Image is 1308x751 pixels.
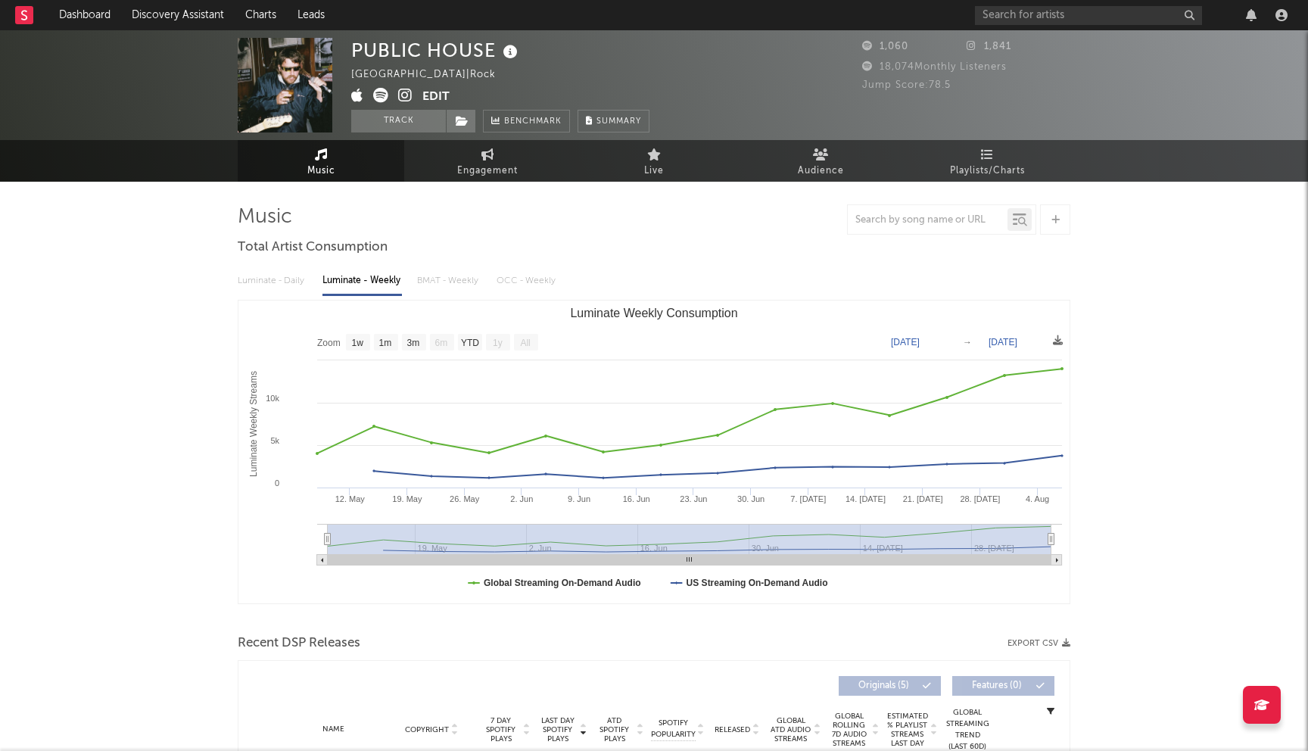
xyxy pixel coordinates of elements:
[790,494,826,503] text: 7. [DATE]
[651,718,696,740] span: Spotify Popularity
[891,337,920,347] text: [DATE]
[379,338,392,348] text: 1m
[270,436,279,445] text: 5k
[483,110,570,132] a: Benchmark
[962,681,1032,690] span: Features ( 0 )
[596,117,641,126] span: Summary
[644,162,664,180] span: Live
[238,238,388,257] span: Total Artist Consumption
[450,494,480,503] text: 26. May
[578,110,649,132] button: Summary
[307,162,335,180] span: Music
[520,338,530,348] text: All
[737,140,904,182] a: Audience
[715,725,750,734] span: Released
[435,338,448,348] text: 6m
[461,338,479,348] text: YTD
[284,724,383,735] div: Name
[457,162,518,180] span: Engagement
[849,681,918,690] span: Originals ( 5 )
[351,66,513,84] div: [GEOGRAPHIC_DATA] | Rock
[846,494,886,503] text: 14. [DATE]
[952,676,1054,696] button: Features(0)
[493,338,503,348] text: 1y
[407,338,420,348] text: 3m
[963,337,972,347] text: →
[904,140,1070,182] a: Playlists/Charts
[1007,639,1070,648] button: Export CSV
[798,162,844,180] span: Audience
[975,6,1202,25] input: Search for artists
[886,712,928,748] span: Estimated % Playlist Streams Last Day
[568,494,590,503] text: 9. Jun
[594,716,634,743] span: ATD Spotify Plays
[989,337,1017,347] text: [DATE]
[950,162,1025,180] span: Playlists/Charts
[537,716,578,743] span: Last Day Spotify Plays
[392,494,422,503] text: 19. May
[238,140,404,182] a: Music
[317,338,341,348] text: Zoom
[1026,494,1049,503] text: 4. Aug
[238,301,1070,603] svg: Luminate Weekly Consumption
[335,494,366,503] text: 12. May
[484,578,641,588] text: Global Streaming On-Demand Audio
[737,494,765,503] text: 30. Jun
[481,716,521,743] span: 7 Day Spotify Plays
[862,42,908,51] span: 1,060
[903,494,943,503] text: 21. [DATE]
[848,214,1007,226] input: Search by song name or URL
[862,80,951,90] span: Jump Score: 78.5
[405,725,449,734] span: Copyright
[967,42,1011,51] span: 1,841
[770,716,811,743] span: Global ATD Audio Streams
[839,676,941,696] button: Originals(5)
[570,307,737,319] text: Luminate Weekly Consumption
[960,494,1000,503] text: 28. [DATE]
[322,268,402,294] div: Luminate - Weekly
[351,38,522,63] div: PUBLIC HOUSE
[623,494,650,503] text: 16. Jun
[571,140,737,182] a: Live
[351,110,446,132] button: Track
[680,494,707,503] text: 23. Jun
[275,478,279,488] text: 0
[510,494,533,503] text: 2. Jun
[862,62,1007,72] span: 18,074 Monthly Listeners
[352,338,364,348] text: 1w
[504,113,562,131] span: Benchmark
[422,88,450,107] button: Edit
[238,634,360,653] span: Recent DSP Releases
[687,578,828,588] text: US Streaming On-Demand Audio
[266,394,279,403] text: 10k
[828,712,870,748] span: Global Rolling 7D Audio Streams
[248,371,259,477] text: Luminate Weekly Streams
[404,140,571,182] a: Engagement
